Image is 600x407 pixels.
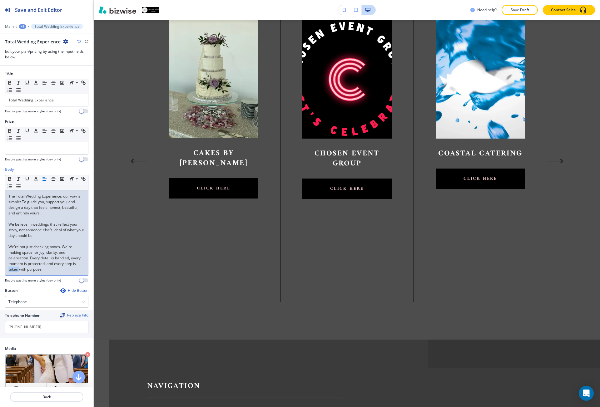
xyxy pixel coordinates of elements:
[5,109,61,114] h4: Enable pasting more styles (dev only)
[5,49,88,60] h3: Edit your plan/pricing by using the input fields below
[551,7,576,13] p: Contact Sales
[302,179,392,199] a: click here
[147,380,201,393] strong: Navigation
[167,20,260,302] a: <p>Cakes By Jula</p>Cakes By [PERSON_NAME]click here
[169,20,258,139] img: <p>Cakes By Jula</p>
[6,383,47,394] button: My Photos
[579,386,594,401] div: Open Intercom Messenger
[8,194,85,216] p: The Total Wedding Experience, our vow is simple: To guide you, support you, and design a day that...
[436,20,525,302] a: Coastal Cateringclick here
[8,97,85,103] p: Total Wedding Experience
[60,313,65,317] img: Replace
[8,244,85,272] p: We're not just checking boxes. We're making space for joy, clarity, and celebration. Every detail...
[5,354,88,395] div: My PhotosFind Photos
[11,394,83,400] p: Back
[438,149,522,159] p: Coastal Catering
[5,321,88,333] input: Ex. 561-222-1111
[99,6,136,14] img: Bizwise Logo
[5,157,61,162] h4: Enable pasting more styles (dev only)
[60,288,88,293] button: Hide Button
[19,24,26,29] button: +3
[60,385,80,391] h4: Find Photos
[300,149,394,169] p: Chosen Event Group
[10,392,83,402] button: Back
[8,299,27,305] h4: Telephone
[436,169,525,189] a: click here
[502,5,538,15] button: Save Draft
[142,7,159,13] img: Your Logo
[5,167,14,172] h2: Body
[300,20,394,302] a: <p>Chosen Event Group</p>Chosen Event Groupclick here
[169,178,258,199] a: click here
[20,385,38,391] h4: My Photos
[436,20,525,139] video: <p>Coastal Catering</p>
[510,7,530,13] p: Save Draft
[131,157,146,166] button: Previous Slide
[8,222,85,238] p: We believe in weddings that reflect your story, not someone else’s ideal of what your day should be.
[60,313,88,317] div: Replace Info
[167,148,260,168] p: Cakes By [PERSON_NAME]
[5,313,40,318] h2: Telephone Number
[5,24,14,29] button: Main
[60,313,88,317] button: ReplaceReplace Info
[5,278,61,283] h4: Enable pasting more styles (dev only)
[60,313,88,318] span: Find and replace this information across Bizwise
[15,6,62,14] h2: Save and Exit Editor
[5,38,61,45] h2: Total Wedding Experience
[302,20,392,139] img: <p>Chosen Event Group</p>
[543,5,595,15] button: Contact Sales
[31,24,83,29] button: Total Wedding Experience
[5,288,18,293] h2: Button
[548,157,563,166] button: Next Slide
[5,346,88,351] h2: Media
[5,119,14,124] h2: Price
[47,383,88,394] button: Find Photos
[34,24,80,29] p: Total Wedding Experience
[5,71,13,76] h2: Title
[477,7,497,13] h3: Need help?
